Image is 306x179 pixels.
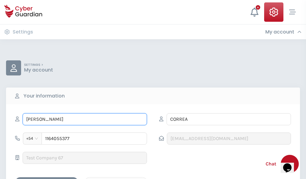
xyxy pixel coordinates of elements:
b: Your information [23,92,65,100]
h3: Settings [13,29,33,35]
div: + [256,5,260,10]
p: My account [24,67,53,73]
h3: My account [265,29,294,35]
p: SETTINGS > [24,63,53,67]
div: My account [265,29,301,35]
span: Chat [266,160,276,168]
span: +54 [26,134,39,143]
iframe: chat widget [281,155,300,173]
